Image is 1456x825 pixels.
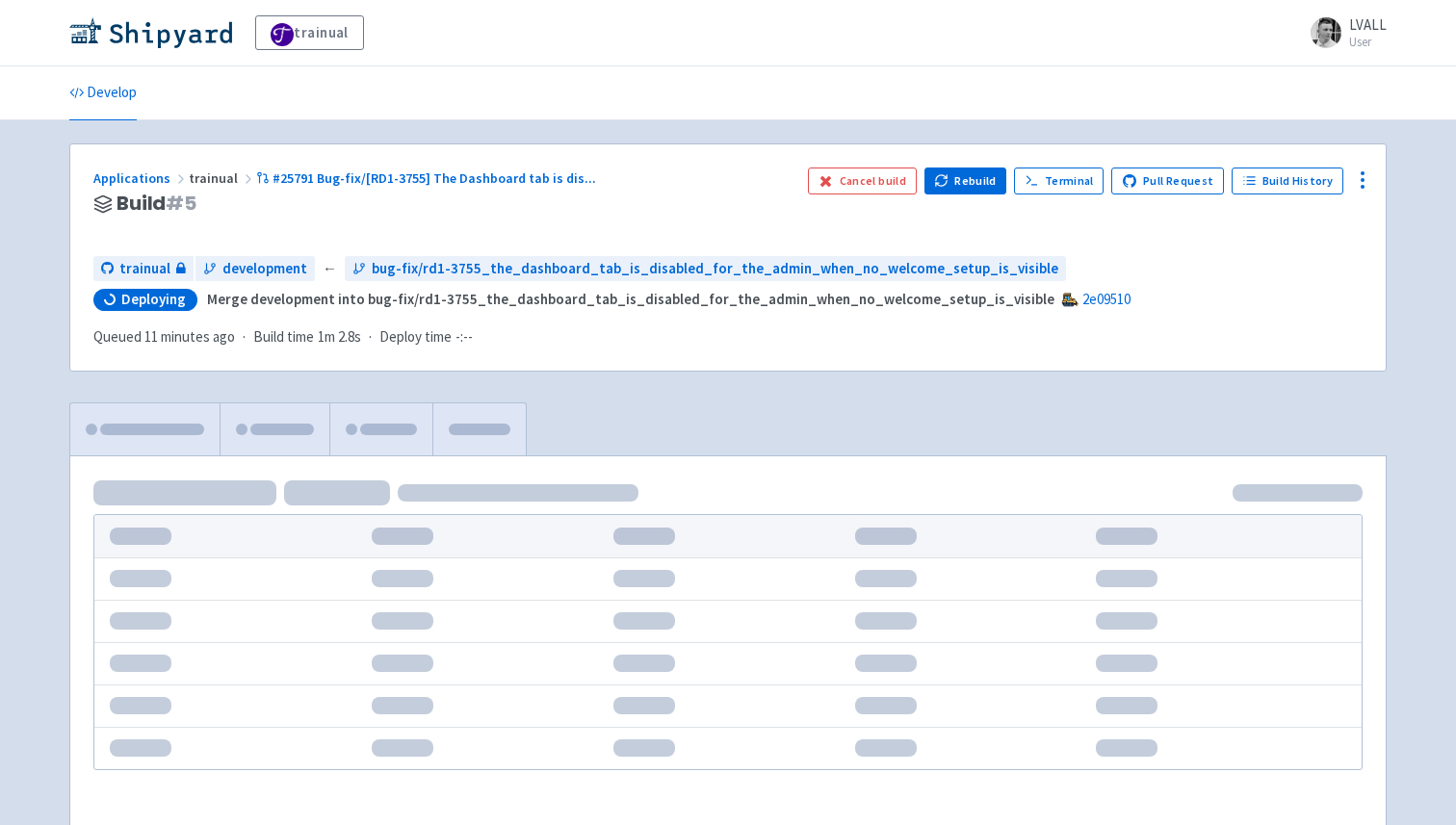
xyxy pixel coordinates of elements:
a: development [195,256,315,282]
span: bug-fix/rd1-3755_the_dashboard_tab_is_disabled_for_the_admin_when_no_welcome_setup_is_visible [372,258,1058,280]
strong: Merge development into bug-fix/rd1-3755_the_dashboard_tab_is_disabled_for_the_admin_when_no_welco... [207,290,1054,308]
button: Cancel build [808,168,917,194]
a: trainual [255,15,364,50]
a: #25791 Bug-fix/[RD1-3755] The Dashboard tab is dis... [256,169,599,187]
small: User [1349,36,1387,48]
span: Build time [253,326,314,348]
span: # 5 [166,190,196,217]
span: -:-- [455,326,473,348]
span: Build [117,193,196,215]
a: Pull Request [1111,168,1224,194]
img: Shipyard logo [69,17,232,48]
a: 2e09510 [1082,290,1131,308]
a: Develop [69,66,137,120]
time: 11 minutes ago [144,327,235,346]
span: Queued [93,327,235,346]
span: Deploy time [379,326,452,348]
span: development [222,258,307,280]
span: LVALL [1349,15,1387,34]
span: trainual [119,258,170,280]
span: 1m 2.8s [318,326,361,348]
span: trainual [189,169,256,187]
span: #25791 Bug-fix/[RD1-3755] The Dashboard tab is dis ... [273,169,596,187]
a: bug-fix/rd1-3755_the_dashboard_tab_is_disabled_for_the_admin_when_no_welcome_setup_is_visible [345,256,1066,282]
span: Deploying [121,290,186,309]
a: Build History [1232,168,1343,194]
a: LVALL User [1299,17,1387,48]
a: Terminal [1014,168,1104,194]
a: trainual [93,256,194,282]
a: Applications [93,169,189,187]
div: · · [93,326,484,348]
span: ← [323,258,337,280]
button: Rebuild [924,168,1007,194]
